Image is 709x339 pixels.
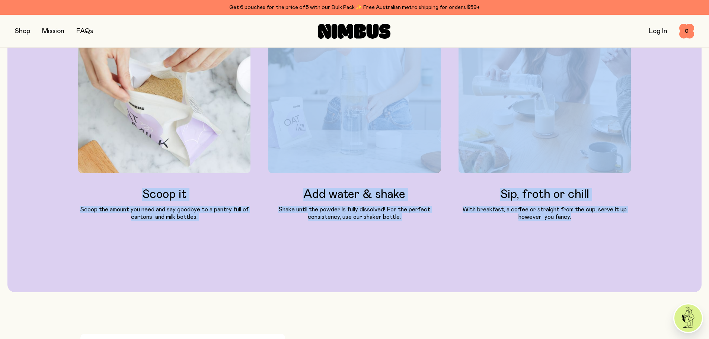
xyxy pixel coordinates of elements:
a: FAQs [76,28,93,35]
img: Oat Milk pouch being opened [78,35,250,173]
button: 0 [679,24,694,39]
h3: Add water & shake [268,188,441,201]
a: Mission [42,28,64,35]
a: Log In [649,28,667,35]
p: Scoop the amount you need and say goodbye to a pantry full of cartons and milk bottles. [78,206,250,221]
p: With breakfast, a coffee or straight from the cup, serve it up however you fancy. [459,206,631,221]
h3: Sip, froth or chill [459,188,631,201]
p: Shake until the powder is fully dissolved! For the perfect consistency, use our shaker bottle. [268,206,441,221]
img: agent [674,304,702,332]
div: Get 6 pouches for the price of 5 with our Bulk Pack ✨ Free Australian metro shipping for orders $59+ [15,3,694,12]
img: Adding Nimbus Oat Milk to bottle [268,35,441,173]
img: Pouring Oat Milk into a glass cup at dining room table [459,35,631,173]
h3: Scoop it [78,188,250,201]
